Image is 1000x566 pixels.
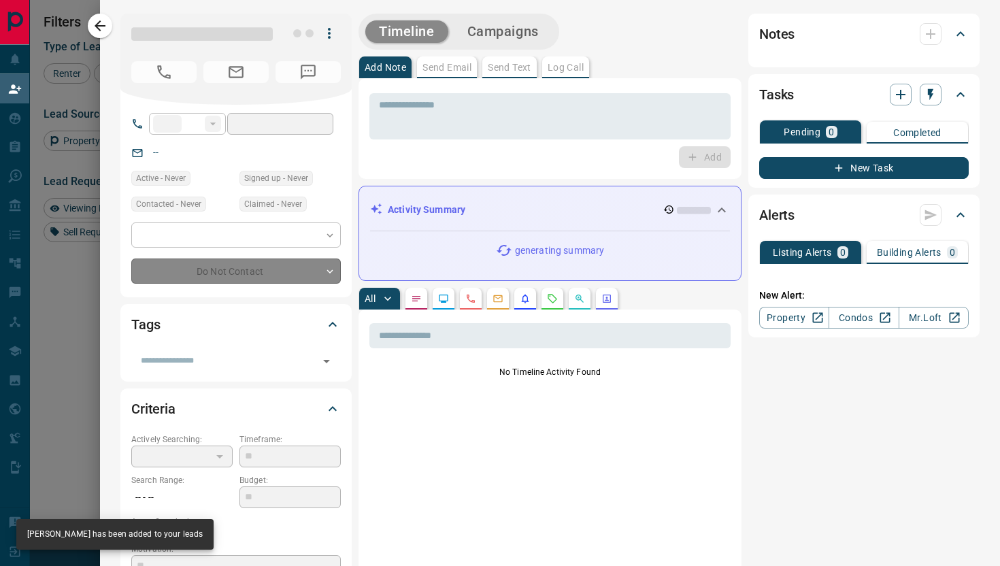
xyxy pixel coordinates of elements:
[276,61,341,83] span: No Number
[759,288,969,303] p: New Alert:
[759,84,794,105] h2: Tasks
[899,307,969,329] a: Mr.Loft
[365,20,448,43] button: Timeline
[759,199,969,231] div: Alerts
[515,244,604,258] p: generating summary
[877,248,941,257] p: Building Alerts
[438,293,449,304] svg: Lead Browsing Activity
[131,308,341,341] div: Tags
[131,486,233,509] p: -- - --
[784,127,820,137] p: Pending
[136,197,201,211] span: Contacted - Never
[520,293,531,304] svg: Listing Alerts
[244,171,308,185] span: Signed up - Never
[27,523,203,546] div: [PERSON_NAME] has been added to your leads
[773,248,832,257] p: Listing Alerts
[136,171,186,185] span: Active - Never
[411,293,422,304] svg: Notes
[131,259,341,284] div: Do Not Contact
[454,20,552,43] button: Campaigns
[131,393,341,425] div: Criteria
[131,543,341,555] p: Motivation:
[759,78,969,111] div: Tasks
[370,197,730,222] div: Activity Summary
[465,293,476,304] svg: Calls
[759,204,795,226] h2: Alerts
[829,307,899,329] a: Condos
[759,157,969,179] button: New Task
[759,18,969,50] div: Notes
[493,293,503,304] svg: Emails
[239,433,341,446] p: Timeframe:
[893,128,941,137] p: Completed
[840,248,846,257] p: 0
[131,61,197,83] span: No Number
[317,352,336,371] button: Open
[369,366,731,378] p: No Timeline Activity Found
[759,23,795,45] h2: Notes
[388,203,465,217] p: Activity Summary
[153,147,159,158] a: --
[365,294,376,303] p: All
[244,197,302,211] span: Claimed - Never
[239,474,341,486] p: Budget:
[829,127,834,137] p: 0
[131,474,233,486] p: Search Range:
[601,293,612,304] svg: Agent Actions
[365,63,406,72] p: Add Note
[950,248,955,257] p: 0
[203,61,269,83] span: No Email
[131,516,341,528] p: Areas Searched:
[131,433,233,446] p: Actively Searching:
[574,293,585,304] svg: Opportunities
[131,314,160,335] h2: Tags
[547,293,558,304] svg: Requests
[759,307,829,329] a: Property
[131,398,176,420] h2: Criteria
